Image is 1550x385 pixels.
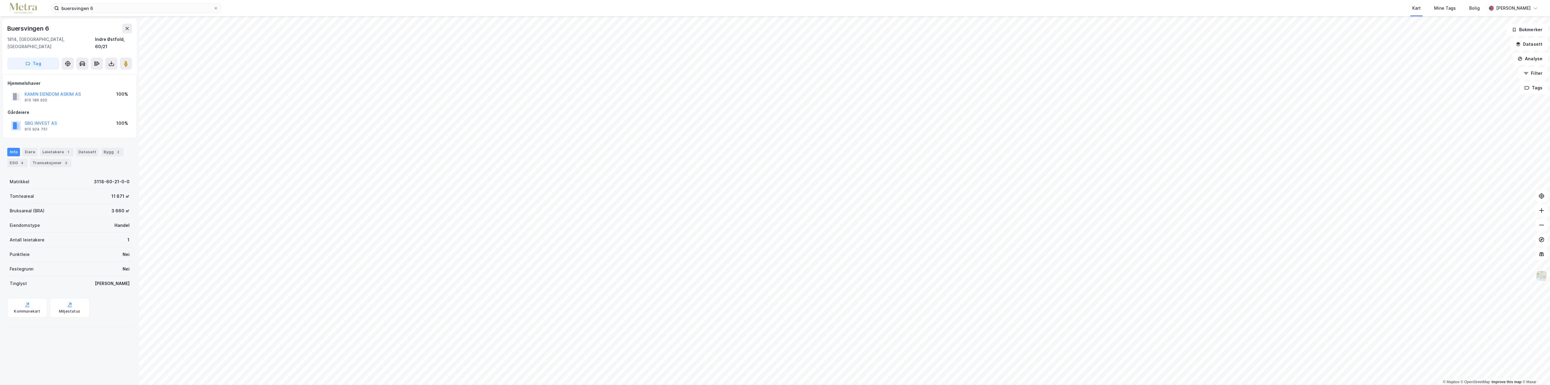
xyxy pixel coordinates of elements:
div: Eiendomstype [10,222,40,229]
div: Nei [123,265,130,273]
div: 4 [19,160,25,166]
div: Miljøstatus [59,309,80,314]
div: 1814, [GEOGRAPHIC_DATA], [GEOGRAPHIC_DATA] [7,36,95,50]
div: Festegrunn [10,265,33,273]
div: Bygg [101,148,124,156]
button: Tags [1519,82,1548,94]
div: Transaksjoner [30,159,71,167]
div: 2 [115,149,121,155]
button: Bokmerker [1507,24,1548,36]
div: Bolig [1469,5,1480,12]
div: Punktleie [10,251,30,258]
iframe: Chat Widget [1414,141,1550,385]
div: 11 871 ㎡ [111,193,130,200]
div: 3 660 ㎡ [111,207,130,214]
div: Leietakere [40,148,74,156]
div: Handel [114,222,130,229]
div: Indre Østfold, 60/21 [95,36,132,50]
input: Søk på adresse, matrikkel, gårdeiere, leietakere eller personer [59,4,213,13]
div: ESG [7,159,28,167]
div: 1 [127,236,130,244]
div: 1 [65,149,71,155]
img: metra-logo.256734c3b2bbffee19d4.png [10,3,37,14]
div: 915 924 751 [25,127,48,132]
div: Kart [1412,5,1421,12]
div: Tomteareal [10,193,34,200]
div: Hjemmelshaver [8,80,132,87]
div: Info [7,148,20,156]
div: 3 [63,160,69,166]
div: Tinglyst [10,280,27,287]
button: Datasett [1511,38,1548,50]
div: Gårdeiere [8,109,132,116]
div: [PERSON_NAME] [95,280,130,287]
button: Analyse [1512,53,1548,65]
div: Eiere [22,148,38,156]
div: Matrikkel [10,178,29,185]
div: Kontrollprogram for chat [1414,141,1550,385]
div: Kommunekart [14,309,40,314]
div: 100% [116,91,128,98]
div: Antall leietakere [10,236,45,244]
button: Filter [1519,67,1548,79]
div: Nei [123,251,130,258]
div: Datasett [76,148,99,156]
button: Tag [7,58,59,70]
div: 100% [116,120,128,127]
div: [PERSON_NAME] [1496,5,1531,12]
div: 915 186 920 [25,98,47,103]
div: Mine Tags [1434,5,1456,12]
div: Buersvingen 6 [7,24,50,33]
div: 3118-60-21-0-0 [94,178,130,185]
div: Bruksareal (BRA) [10,207,45,214]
